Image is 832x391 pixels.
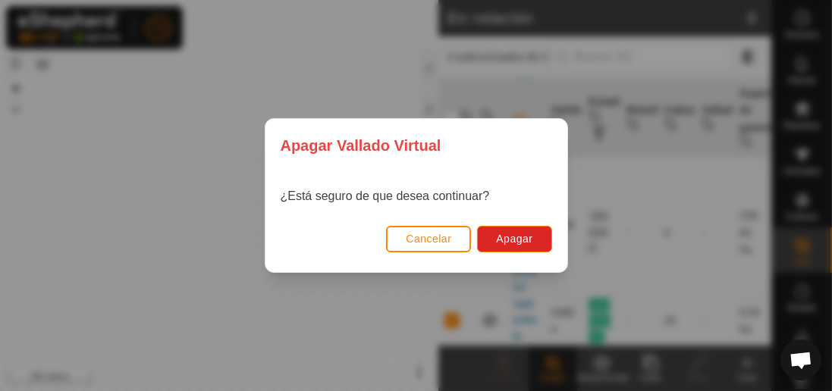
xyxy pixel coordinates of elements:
[477,226,551,252] button: Apagar
[406,233,451,245] span: Cancelar
[496,233,532,245] span: Apagar
[281,187,490,205] p: ¿Está seguro de que desea continuar?
[386,226,471,252] button: Cancelar
[780,339,821,380] a: Chat abierto
[281,134,441,157] span: Apagar Vallado Virtual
